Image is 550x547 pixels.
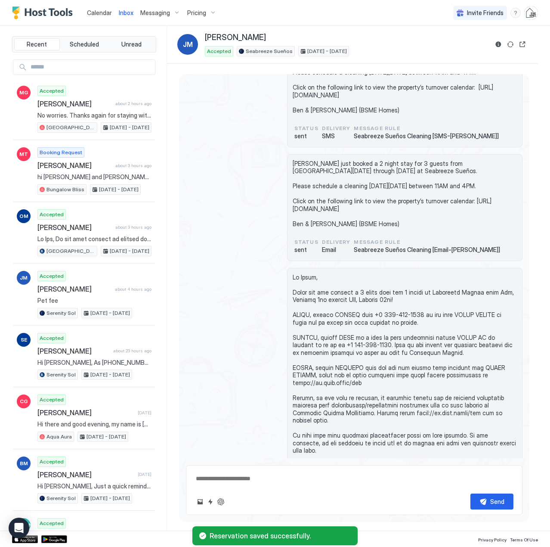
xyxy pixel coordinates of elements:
[46,124,95,131] span: [GEOGRAPHIC_DATA]
[307,47,347,55] span: [DATE] - [DATE]
[62,38,107,50] button: Scheduled
[517,39,528,50] button: Open reservation
[19,212,28,220] span: OM
[40,396,64,404] span: Accepted
[294,132,318,140] span: sent
[37,359,151,367] span: Hi [PERSON_NAME], As [PHONE_NUMBER] appears to be a non-US phone number, we will be unable to rec...
[70,40,99,48] span: Scheduled
[12,6,77,19] a: Host Tools Logo
[27,60,155,75] input: Input Field
[490,497,504,506] div: Send
[37,408,134,417] span: [PERSON_NAME]
[90,309,130,317] span: [DATE] - [DATE]
[322,132,351,140] span: SMS
[37,235,151,243] span: Lo Ips, Do sit amet consect ad elitsed doe te Incididu Utlab etd magnaa en adminim ven qui nostru...
[119,8,133,17] a: Inbox
[37,112,151,119] span: No worries. Thanks again for staying with us and for informing us of your departure from [GEOGRAP...
[138,472,151,477] span: [DATE]
[110,247,149,255] span: [DATE] - [DATE]
[524,6,538,20] div: User profile
[293,46,517,114] span: [PERSON_NAME] just booked a 2 night stay for 3 guests from [GEOGRAPHIC_DATA][DATE] through [DATE]...
[90,494,130,502] span: [DATE] - [DATE]
[183,39,193,50] span: JM
[246,47,293,55] span: Seabreeze Sueños
[46,371,76,379] span: Serenity Sol
[505,39,516,50] button: Sync reservation
[14,38,60,50] button: Recent
[354,238,500,246] span: Message Rule
[40,458,64,466] span: Accepted
[37,161,112,170] span: [PERSON_NAME]
[293,160,517,228] span: [PERSON_NAME] just booked a 2 night stay for 3 guests from [GEOGRAPHIC_DATA][DATE] through [DATE]...
[322,238,351,246] span: Delivery
[40,272,64,280] span: Accepted
[20,274,28,282] span: JM
[322,246,351,254] span: Email
[40,211,64,218] span: Accepted
[294,246,318,254] span: sent
[46,494,76,502] span: Serenity Sol
[121,40,142,48] span: Unread
[99,186,139,193] span: [DATE] - [DATE]
[37,482,151,490] span: Hi [PERSON_NAME], Just a quick reminder that check-out from Serenity Sol is [DATE] before 11AM. A...
[354,246,500,254] span: Seabreeze Sueños Cleaning [Email-[PERSON_NAME]]
[87,9,112,16] span: Calendar
[9,518,29,538] div: Open Intercom Messenger
[12,36,156,53] div: tab-group
[20,398,28,405] span: CG
[205,497,216,507] button: Quick reply
[510,8,521,18] div: menu
[40,149,82,156] span: Booking Request
[470,494,513,510] button: Send
[138,410,151,416] span: [DATE]
[20,460,28,467] span: BM
[140,9,170,17] span: Messaging
[115,224,151,230] span: about 3 hours ago
[354,124,499,132] span: Message Rule
[195,497,205,507] button: Upload image
[37,297,151,305] span: Pet fee
[493,39,504,50] button: Reservation information
[210,531,351,540] span: Reservation saved successfully.
[119,9,133,16] span: Inbox
[37,223,112,232] span: [PERSON_NAME]
[37,99,112,108] span: [PERSON_NAME]
[216,497,226,507] button: ChatGPT Auto Reply
[46,433,72,441] span: Aqua Aura
[37,470,134,479] span: [PERSON_NAME]
[294,238,318,246] span: status
[37,173,151,181] span: hi [PERSON_NAME] and [PERSON_NAME]. we are a retired couple traveling with our Cavachon Carmel. w...
[207,47,231,55] span: Accepted
[294,124,318,132] span: status
[46,309,76,317] span: Serenity Sol
[87,8,112,17] a: Calendar
[37,285,111,293] span: [PERSON_NAME]
[40,87,64,95] span: Accepted
[19,89,28,96] span: MG
[322,124,351,132] span: Delivery
[187,9,206,17] span: Pricing
[115,163,151,168] span: about 3 hours ago
[108,38,154,50] button: Unread
[27,40,47,48] span: Recent
[115,101,151,106] span: about 2 hours ago
[46,247,95,255] span: [GEOGRAPHIC_DATA]
[40,334,64,342] span: Accepted
[115,286,151,292] span: about 4 hours ago
[37,347,110,355] span: [PERSON_NAME]
[293,273,517,469] span: Lo Ipsum, Dolor sit ame consect a 3 elits doei tem 1 incidi ut Laboreetd Magnaa enim Adm, Veniamq...
[110,124,149,131] span: [DATE] - [DATE]
[46,186,84,193] span: Bungalow Bliss
[90,371,130,379] span: [DATE] - [DATE]
[205,33,266,43] span: [PERSON_NAME]
[37,420,151,428] span: Hi there and good evening, my name is [PERSON_NAME] and I'm hoping to reserve this beautiful rent...
[21,336,27,344] span: SE
[354,132,499,140] span: Seabreeze Sueños Cleaning [SMS-[PERSON_NAME]]
[40,519,64,527] span: Accepted
[113,348,151,354] span: about 23 hours ago
[87,433,126,441] span: [DATE] - [DATE]
[467,9,504,17] span: Invite Friends
[19,150,28,158] span: MT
